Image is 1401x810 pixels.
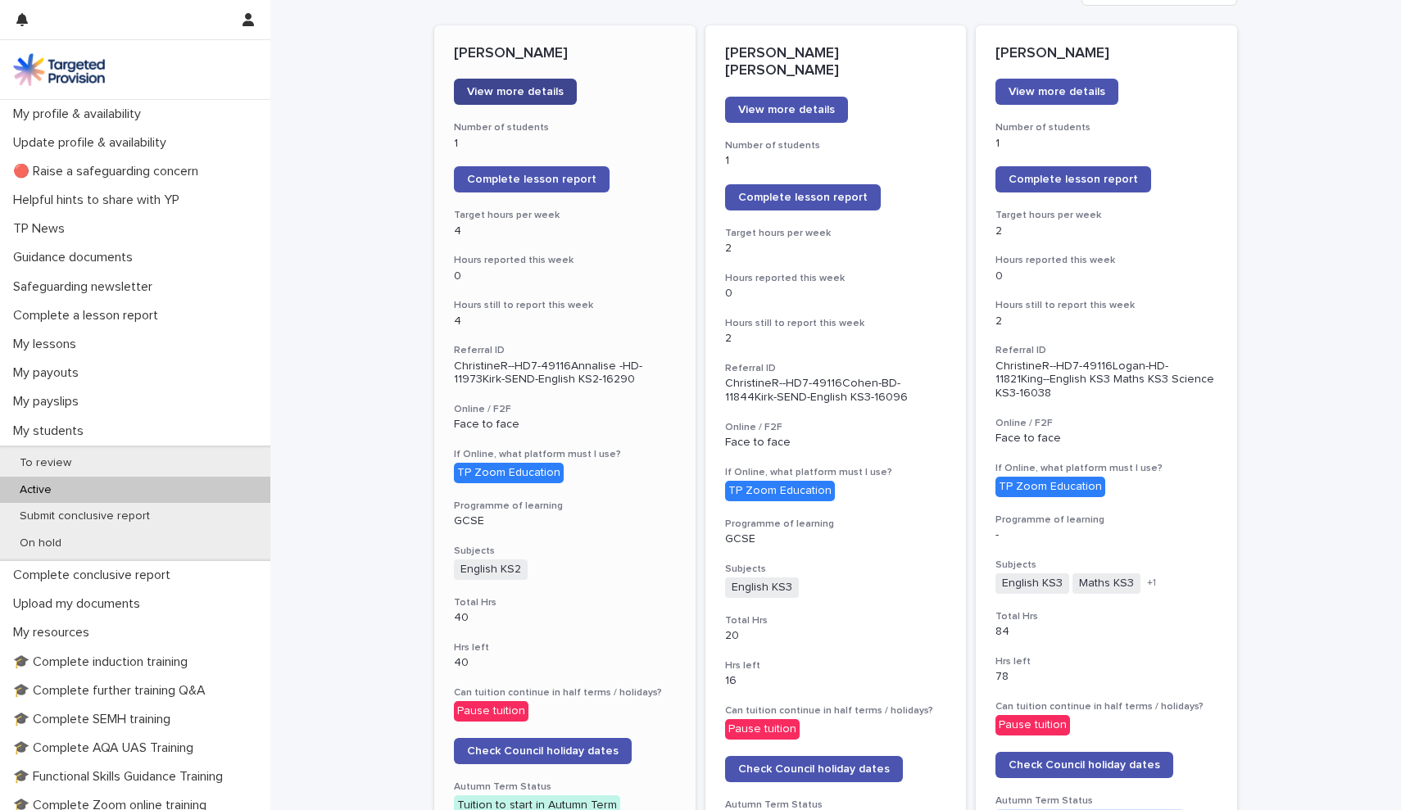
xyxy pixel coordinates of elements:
a: View more details [995,79,1118,105]
p: Update profile & availability [7,135,179,151]
h3: Referral ID [725,362,947,375]
h3: Subjects [725,563,947,576]
span: + 1 [1147,578,1156,588]
p: My resources [7,625,102,640]
h3: Hrs left [995,655,1217,668]
p: My payslips [7,394,92,410]
h3: Number of students [995,121,1217,134]
h3: Hrs left [454,641,676,654]
img: M5nRWzHhSzIhMunXDL62 [13,53,105,86]
p: Face to face [995,432,1217,446]
h3: Total Hrs [454,596,676,609]
span: View more details [738,104,835,115]
p: Submit conclusive report [7,509,163,523]
h3: Referral ID [995,344,1217,357]
h3: Online / F2F [995,417,1217,430]
p: [PERSON_NAME] [PERSON_NAME] [725,45,947,80]
p: 20 [725,629,947,643]
p: GCSE [454,514,676,528]
h3: Hours reported this week [995,254,1217,267]
p: Active [7,483,65,497]
h3: Hrs left [725,659,947,672]
p: 1 [725,154,947,168]
a: Check Council holiday dates [725,756,903,782]
div: Pause tuition [725,719,800,740]
span: Complete lesson report [738,192,868,203]
p: 0 [995,269,1217,283]
h3: Can tuition continue in half terms / holidays? [454,686,676,699]
h3: Programme of learning [454,500,676,513]
p: On hold [7,536,75,550]
h3: Hours still to report this week [725,317,947,330]
div: Pause tuition [995,715,1070,735]
h3: Autumn Term Status [454,781,676,794]
a: Complete lesson report [725,184,881,210]
span: View more details [467,86,564,97]
p: GCSE [725,532,947,546]
p: My payouts [7,365,92,381]
h3: Online / F2F [454,403,676,416]
span: View more details [1009,86,1105,97]
span: Complete lesson report [467,174,596,185]
p: 4 [454,314,676,328]
p: 🔴 Raise a safeguarding concern [7,164,211,179]
a: Check Council holiday dates [995,752,1173,778]
a: Check Council holiday dates [454,738,632,764]
p: My profile & availability [7,106,154,122]
span: English KS2 [454,559,528,580]
h3: Total Hrs [725,614,947,627]
p: Helpful hints to share with YP [7,192,193,208]
div: Pause tuition [454,701,528,722]
p: 🎓 Complete SEMH training [7,712,184,727]
p: 84 [995,625,1217,639]
span: Check Council holiday dates [1009,759,1160,771]
span: Complete lesson report [1009,174,1138,185]
p: Guidance documents [7,250,146,265]
span: Maths KS3 [1072,573,1140,594]
p: My lessons [7,337,89,352]
p: 16 [725,674,947,688]
p: Face to face [725,436,947,450]
p: TP News [7,221,78,237]
h3: Target hours per week [454,209,676,222]
p: Upload my documents [7,596,153,612]
p: Complete a lesson report [7,308,171,324]
div: TP Zoom Education [725,481,835,501]
p: 🎓 Complete further training Q&A [7,683,219,699]
span: Check Council holiday dates [467,745,619,757]
p: ChristineR--HD7-49116Annalise -HD-11973Kirk-SEND-English KS2-16290 [454,360,676,387]
p: 40 [454,656,676,670]
p: 78 [995,670,1217,684]
h3: If Online, what platform must I use? [454,448,676,461]
a: View more details [725,97,848,123]
p: [PERSON_NAME] [454,45,676,63]
h3: Programme of learning [725,518,947,531]
p: 0 [454,269,676,283]
h3: Total Hrs [995,610,1217,623]
div: TP Zoom Education [454,463,564,483]
div: TP Zoom Education [995,477,1105,497]
p: 1 [995,137,1217,151]
p: 4 [454,224,676,238]
h3: Hours reported this week [725,272,947,285]
p: - [995,528,1217,542]
p: [PERSON_NAME] [995,45,1217,63]
p: Complete conclusive report [7,568,184,583]
h3: Target hours per week [725,227,947,240]
p: 2 [995,314,1217,328]
h3: Referral ID [454,344,676,357]
p: 0 [725,287,947,301]
h3: Programme of learning [995,514,1217,527]
p: ChristineR--HD7-49116Logan-HD-11821King--English KS3 Maths KS3 Science KS3-16038 [995,360,1217,400]
p: 🎓 Functional Skills Guidance Training [7,769,236,785]
h3: Number of students [454,121,676,134]
h3: Subjects [995,559,1217,572]
h3: Target hours per week [995,209,1217,222]
h3: If Online, what platform must I use? [725,466,947,479]
h3: Number of students [725,139,947,152]
h3: Autumn Term Status [995,794,1217,808]
a: View more details [454,79,577,105]
h3: Online / F2F [725,421,947,434]
a: Complete lesson report [454,166,610,192]
p: 🎓 Complete AQA UAS Training [7,740,206,756]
